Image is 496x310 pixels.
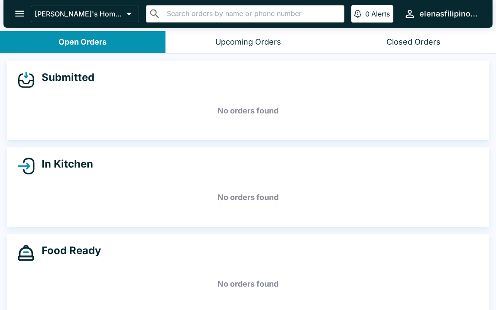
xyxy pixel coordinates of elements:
[386,37,441,47] div: Closed Orders
[35,10,123,18] p: [PERSON_NAME]'s Home of the Finest Filipino Foods
[164,8,340,20] input: Search orders by name or phone number
[35,244,101,257] h4: Food Ready
[58,37,107,47] div: Open Orders
[371,10,390,18] p: Alerts
[31,6,139,22] button: [PERSON_NAME]'s Home of the Finest Filipino Foods
[35,71,94,84] h4: Submitted
[400,4,482,23] button: elenasfilipinofoods
[215,37,281,47] div: Upcoming Orders
[9,3,31,25] button: open drawer
[17,268,479,300] h5: No orders found
[35,158,93,171] h4: In Kitchen
[17,182,479,213] h5: No orders found
[419,9,479,19] div: elenasfilipinofoods
[365,10,370,18] p: 0
[17,95,479,126] h5: No orders found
